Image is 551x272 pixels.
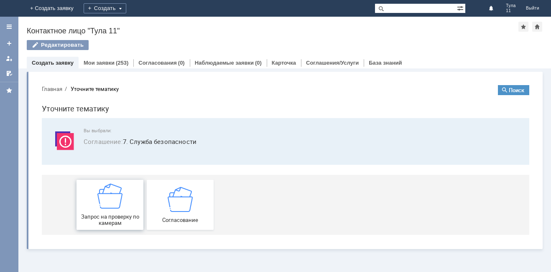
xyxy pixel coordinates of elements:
[7,7,27,14] button: Главная
[17,50,42,75] img: svg%3E
[32,60,74,66] a: Создать заявку
[3,67,16,80] a: Мои согласования
[48,58,484,68] span: 7. Служба безопасности
[506,3,516,8] span: Тула
[3,37,16,50] a: Создать заявку
[532,22,542,32] div: Сделать домашней страницей
[272,60,296,66] a: Карточка
[3,52,16,65] a: Мои заявки
[27,27,518,35] div: Контактное лицо "Тула 11"
[133,108,158,133] img: getfafe0041f1c547558d014b707d1d9f05
[457,4,465,12] span: Расширенный поиск
[84,3,126,13] div: Создать
[48,50,484,55] span: Вы выбрали:
[518,22,528,32] div: Добавить в избранное
[463,7,494,17] button: Поиск
[138,60,177,66] a: Согласования
[195,60,254,66] a: Наблюдаемые заявки
[41,101,108,151] button: Запрос на проверку по камерам
[255,60,262,66] div: (0)
[48,59,88,67] span: Соглашение :
[36,8,84,14] div: Уточните тематику
[112,101,179,151] button: Согласование
[84,60,115,66] a: Мои заявки
[506,8,516,13] span: 11
[306,60,359,66] a: Соглашения/Услуги
[7,24,494,36] h1: Уточните тематику
[369,60,402,66] a: База знаний
[116,60,128,66] div: (253)
[114,138,176,144] span: Согласование
[44,135,106,148] span: Запрос на проверку по камерам
[178,60,185,66] div: (0)
[62,105,87,130] img: getfafe0041f1c547558d014b707d1d9f05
